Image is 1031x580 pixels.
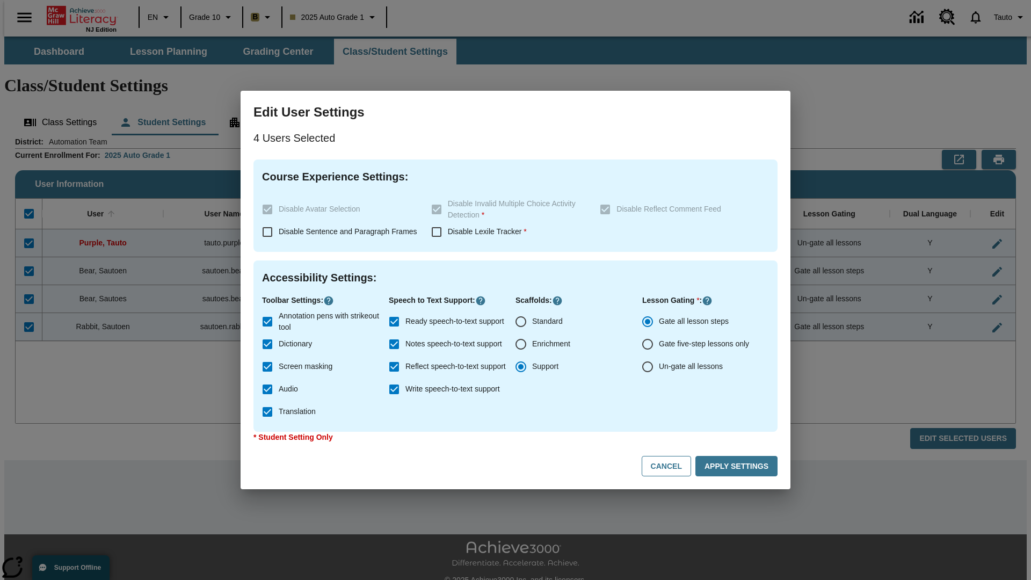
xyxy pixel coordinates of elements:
[279,310,380,333] span: Annotation pens with strikeout tool
[253,432,778,443] p: * Student Setting Only
[279,338,312,350] span: Dictionary
[594,198,760,221] label: These settings are specific to individual classes. To see these settings or make changes, please ...
[702,295,713,306] button: Click here to know more about
[532,361,558,372] span: Support
[695,456,778,477] button: Apply Settings
[448,199,576,219] span: Disable Invalid Multiple Choice Activity Detection
[256,198,423,221] label: These settings are specific to individual classes. To see these settings or make changes, please ...
[425,198,592,221] label: These settings are specific to individual classes. To see these settings or make changes, please ...
[616,205,721,213] span: Disable Reflect Comment Feed
[405,338,502,350] span: Notes speech-to-text support
[532,316,563,327] span: Standard
[389,295,515,306] p: Speech to Text Support :
[659,361,723,372] span: Un-gate all lessons
[279,383,298,395] span: Audio
[262,295,389,306] p: Toolbar Settings :
[405,361,506,372] span: Reflect speech-to-text support
[279,361,332,372] span: Screen masking
[642,456,691,477] button: Cancel
[279,227,417,236] span: Disable Sentence and Paragraph Frames
[253,129,778,147] p: 4 Users Selected
[475,295,486,306] button: Click here to know more about
[253,104,778,121] h3: Edit User Settings
[515,295,642,306] p: Scaffolds :
[659,316,729,327] span: Gate all lesson steps
[323,295,334,306] button: Click here to know more about
[262,269,769,286] h4: Accessibility Settings :
[405,316,504,327] span: Ready speech-to-text support
[448,227,527,236] span: Disable Lexile Tracker
[532,338,570,350] span: Enrichment
[642,295,769,306] p: Lesson Gating :
[262,168,769,185] h4: Course Experience Settings :
[552,295,563,306] button: Click here to know more about
[659,338,749,350] span: Gate five-step lessons only
[405,383,500,395] span: Write speech-to-text support
[279,406,316,417] span: Translation
[279,205,360,213] span: Disable Avatar Selection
